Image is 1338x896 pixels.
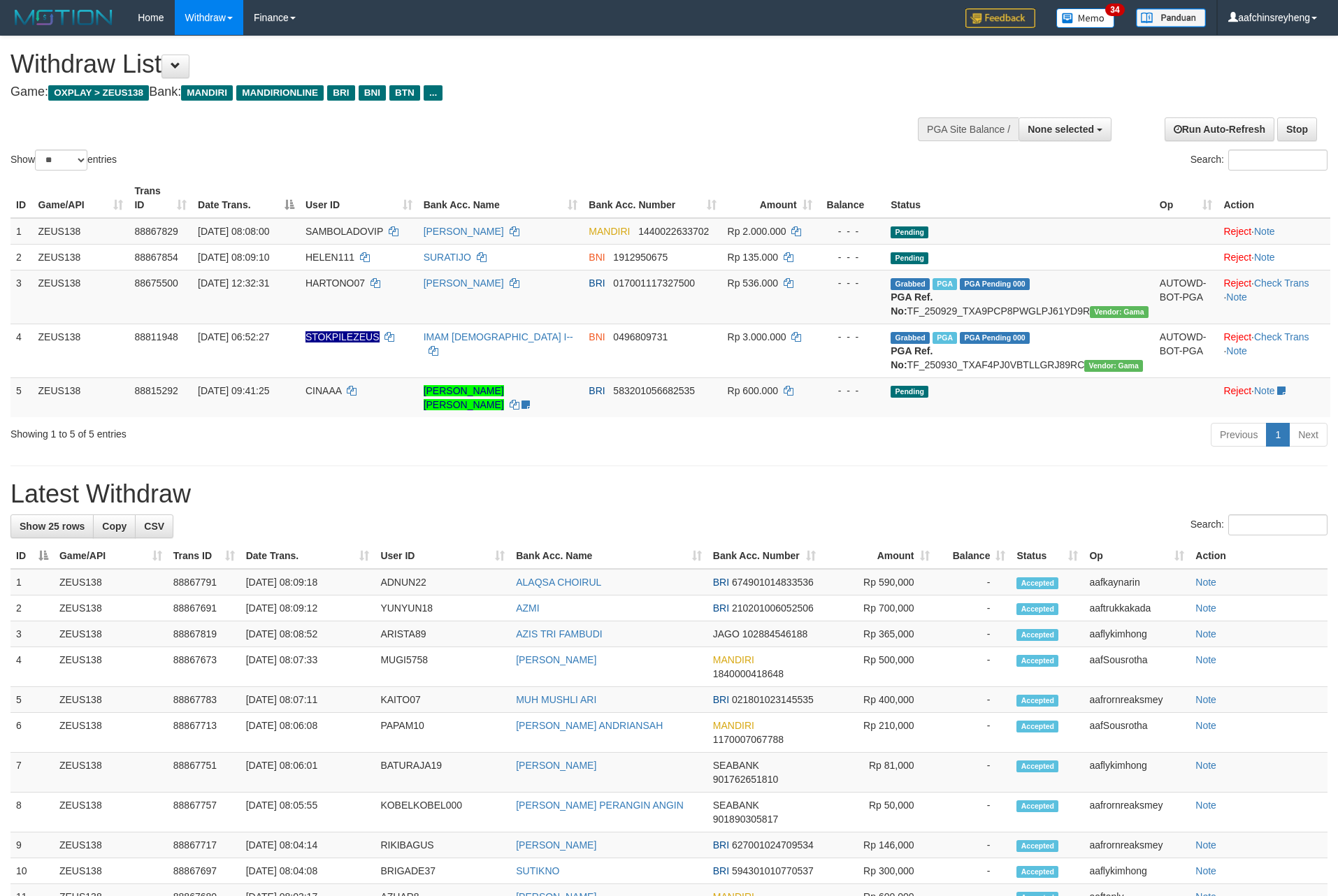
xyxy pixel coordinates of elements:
[10,621,54,647] td: 3
[1084,793,1190,832] td: aafrornreaksmey
[10,244,33,270] td: 2
[1016,695,1058,707] span: Accepted
[1195,800,1216,811] a: Note
[891,252,928,264] span: Pending
[1190,543,1328,569] th: Action
[1289,423,1328,447] a: Next
[1011,543,1084,569] th: Status: activate to sort column ascending
[516,720,663,731] a: [PERSON_NAME] ANDRIANSAH
[1218,244,1330,270] td: ·
[885,324,1154,377] td: TF_250930_TXAF4PJ0VBTLLGRJ89RC
[10,647,54,687] td: 4
[1195,865,1216,876] a: Note
[1277,117,1317,141] a: Stop
[54,713,168,753] td: ZEUS138
[1211,423,1267,447] a: Previous
[1028,124,1094,135] span: None selected
[240,647,375,687] td: [DATE] 08:07:33
[516,694,596,705] a: MUH MUSHLI ARI
[933,332,957,344] span: Marked by aafsreyleap
[33,324,129,377] td: ZEUS138
[613,385,695,396] span: Copy 583201056682535 to clipboard
[935,753,1012,793] td: -
[732,694,814,705] span: Copy 021801023145535 to clipboard
[1254,277,1309,289] a: Check Trans
[885,178,1154,218] th: Status
[33,178,129,218] th: Game/API: activate to sort column ascending
[589,331,605,342] span: BNI
[168,832,240,858] td: 88867717
[613,252,668,263] span: Copy 1912950675 to clipboard
[707,543,821,569] th: Bank Acc. Number: activate to sort column ascending
[240,621,375,647] td: [DATE] 08:08:52
[102,521,127,532] span: Copy
[1084,832,1190,858] td: aafrornreaksmey
[1228,514,1328,535] input: Search:
[1190,514,1328,535] label: Search:
[1154,324,1218,377] td: AUTOWD-BOT-PGA
[935,858,1012,884] td: -
[10,514,94,538] a: Show 25 rows
[135,514,173,538] a: CSV
[10,324,33,377] td: 4
[818,178,886,218] th: Balance
[891,386,928,398] span: Pending
[1223,277,1251,289] a: Reject
[134,331,178,342] span: 88811948
[935,713,1012,753] td: -
[516,577,601,588] a: ALAQSA CHOIRUL
[1218,218,1330,245] td: ·
[1084,753,1190,793] td: aaflykimhong
[935,832,1012,858] td: -
[1105,3,1124,16] span: 34
[713,602,729,614] span: BRI
[168,793,240,832] td: 88867757
[823,276,880,290] div: - - -
[10,793,54,832] td: 8
[823,224,880,238] div: - - -
[240,569,375,595] td: [DATE] 08:09:18
[891,345,933,370] b: PGA Ref. No:
[742,628,807,640] span: Copy 102884546188 to clipboard
[589,252,605,263] span: BNI
[10,85,878,99] h4: Game: Bank:
[10,753,54,793] td: 7
[1084,647,1190,687] td: aafSousrotha
[1195,694,1216,705] a: Note
[375,793,510,832] td: KOBELKOBEL000
[134,385,178,396] span: 88815292
[935,569,1012,595] td: -
[134,226,178,237] span: 88867829
[821,713,935,753] td: Rp 210,000
[1254,331,1309,342] a: Check Trans
[821,793,935,832] td: Rp 50,000
[305,385,341,396] span: CINAAA
[10,569,54,595] td: 1
[821,858,935,884] td: Rp 300,000
[168,569,240,595] td: 88867791
[891,332,930,344] span: Grabbed
[885,270,1154,324] td: TF_250929_TXA9PCP8PWGLPJ61YD9R
[240,793,375,832] td: [DATE] 08:05:55
[198,226,269,237] span: [DATE] 08:08:00
[516,628,602,640] a: AZIS TRI FAMBUDI
[20,521,85,532] span: Show 25 rows
[891,291,933,317] b: PGA Ref. No:
[891,278,930,290] span: Grabbed
[10,858,54,884] td: 10
[821,647,935,687] td: Rp 500,000
[10,595,54,621] td: 2
[1165,117,1274,141] a: Run Auto-Refresh
[168,753,240,793] td: 88867751
[510,543,707,569] th: Bank Acc. Name: activate to sort column ascending
[33,270,129,324] td: ZEUS138
[1195,628,1216,640] a: Note
[1056,8,1115,28] img: Button%20Memo.svg
[240,753,375,793] td: [DATE] 08:06:01
[10,7,117,28] img: MOTION_logo.png
[10,150,117,171] label: Show entries
[10,687,54,713] td: 5
[1016,760,1058,772] span: Accepted
[722,178,818,218] th: Amount: activate to sort column ascending
[613,277,695,289] span: Copy 017001117327500 to clipboard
